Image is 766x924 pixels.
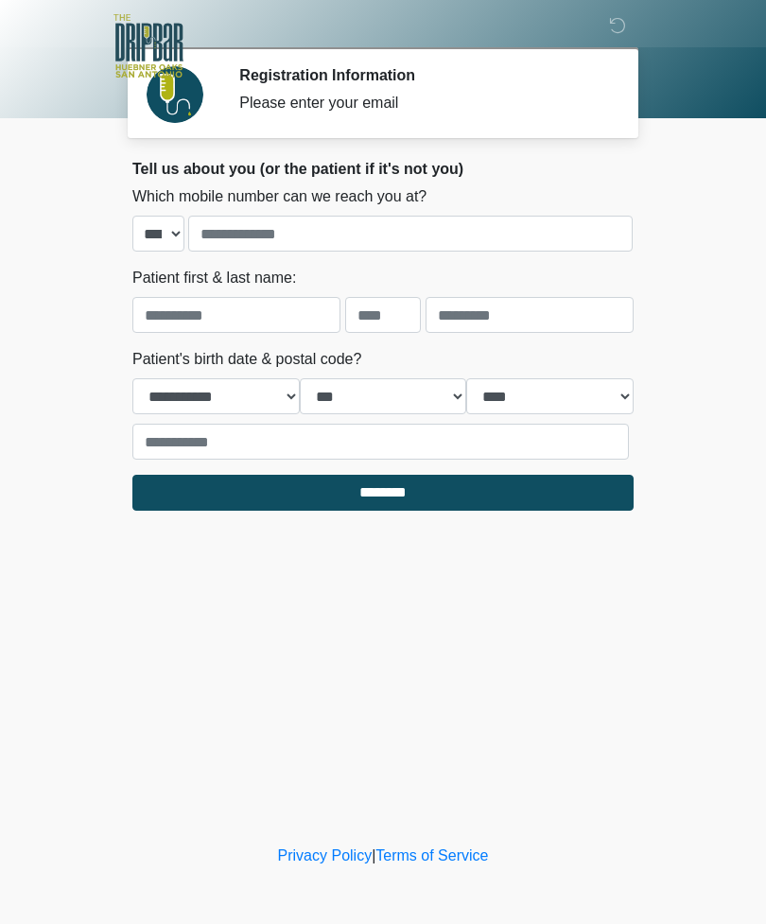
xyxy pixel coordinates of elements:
[278,847,373,863] a: Privacy Policy
[132,160,634,178] h2: Tell us about you (or the patient if it's not you)
[132,267,296,289] label: Patient first & last name:
[113,14,183,78] img: The DRIPBaR - The Strand at Huebner Oaks Logo
[132,348,361,371] label: Patient's birth date & postal code?
[372,847,375,863] a: |
[147,66,203,123] img: Agent Avatar
[239,92,605,114] div: Please enter your email
[132,185,427,208] label: Which mobile number can we reach you at?
[375,847,488,863] a: Terms of Service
